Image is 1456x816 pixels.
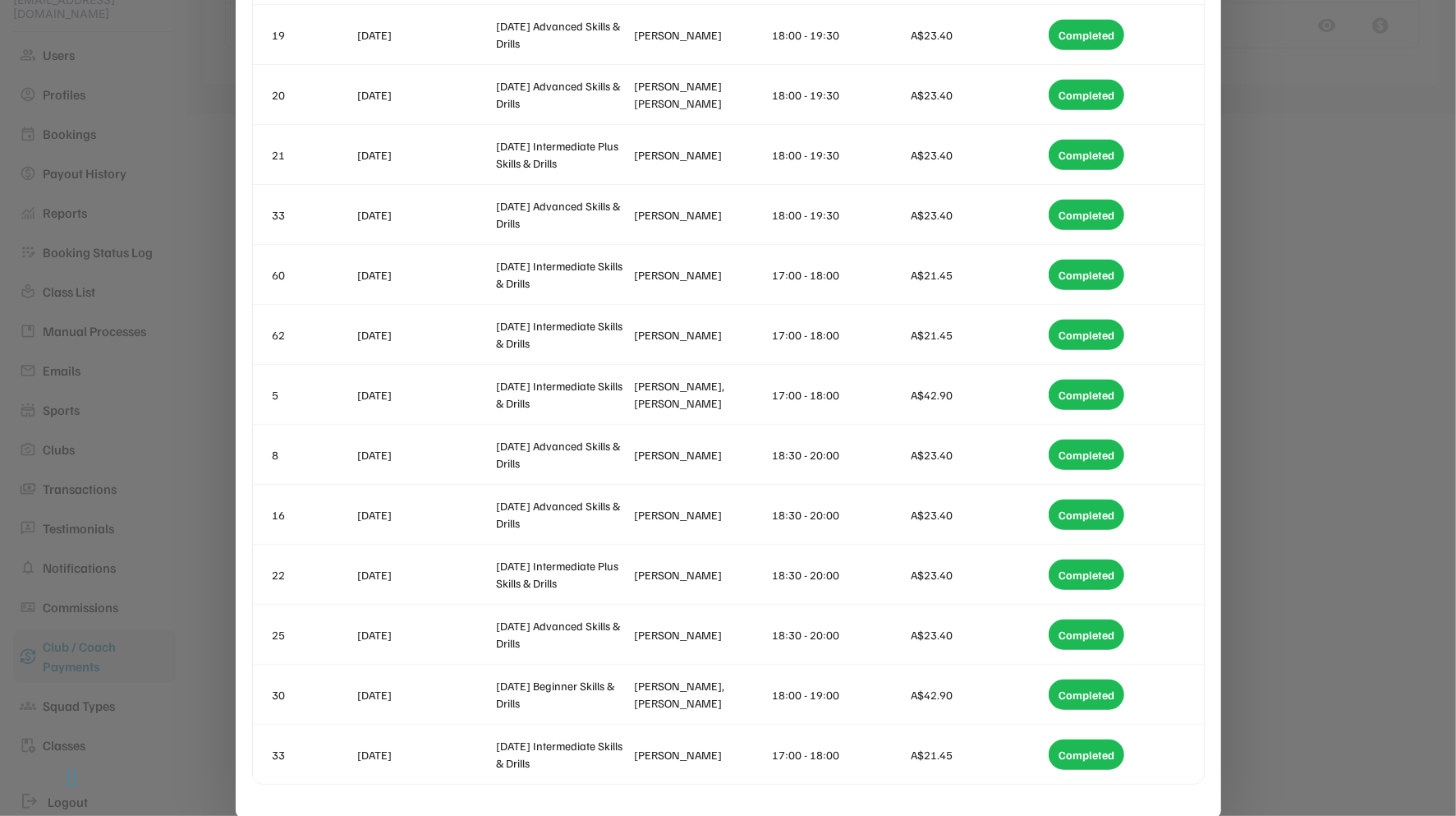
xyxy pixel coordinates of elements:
div: A$23.40 [911,146,1045,164]
div: Completed [1049,140,1124,170]
div: 16 [273,506,355,523]
div: 33 [273,206,355,224]
div: Completed [1049,20,1124,50]
div: Completed [1049,680,1124,710]
div: A$23.40 [911,506,1045,523]
div: A$23.40 [911,446,1045,463]
div: 25 [273,626,355,643]
div: [DATE] Intermediate Skills & Drills [496,377,631,412]
div: [DATE] Intermediate Plus Skills & Drills [496,557,631,592]
div: [DATE] Advanced Skills & Drills [496,497,631,532]
div: [DATE] [358,446,493,463]
div: [DATE] Intermediate Skills & Drills [496,317,631,352]
div: 18:30 - 20:00 [772,506,907,523]
div: [DATE] Intermediate Skills & Drills [496,737,631,772]
div: [PERSON_NAME] [634,446,769,463]
div: 17:00 - 18:00 [772,746,907,763]
div: [DATE] [358,686,493,703]
div: A$42.90 [911,686,1045,703]
div: 8 [273,446,355,463]
div: [PERSON_NAME] [PERSON_NAME] [634,77,769,112]
div: 18:00 - 19:00 [772,686,907,703]
div: [PERSON_NAME] [634,326,769,343]
div: Completed [1049,440,1124,470]
div: A$42.90 [911,386,1045,403]
div: 18:30 - 20:00 [772,626,907,643]
div: 18:00 - 19:30 [772,26,907,44]
div: [DATE] [358,26,493,44]
div: [PERSON_NAME] [634,746,769,763]
div: 30 [273,686,355,703]
div: A$23.40 [911,86,1045,104]
div: A$23.40 [911,206,1045,224]
div: 60 [273,266,355,284]
div: [PERSON_NAME], [PERSON_NAME] [634,377,769,412]
div: Completed [1049,620,1124,650]
div: A$21.45 [911,266,1045,284]
div: [DATE] Intermediate Plus Skills & Drills [496,137,631,172]
div: A$21.45 [911,746,1045,763]
div: 19 [273,26,355,44]
div: [PERSON_NAME] [634,566,769,583]
div: A$23.40 [911,626,1045,643]
div: [DATE] [358,86,493,104]
div: [PERSON_NAME] [634,266,769,284]
div: 62 [273,326,355,343]
div: 22 [273,566,355,583]
div: 18:00 - 19:30 [772,146,907,164]
div: 18:00 - 19:30 [772,206,907,224]
div: Completed [1049,740,1124,770]
div: Completed [1049,200,1124,230]
div: 33 [273,746,355,763]
div: A$23.40 [911,26,1045,44]
div: 5 [273,386,355,403]
div: 17:00 - 18:00 [772,326,907,343]
div: Completed [1049,500,1124,530]
div: Completed [1049,380,1124,410]
div: [PERSON_NAME] [634,26,769,44]
div: [PERSON_NAME] [634,506,769,523]
div: [PERSON_NAME] [634,146,769,164]
div: [DATE] Beginner Skills & Drills [496,677,631,712]
div: [DATE] Advanced Skills & Drills [496,617,631,652]
div: [DATE] [358,386,493,403]
div: 17:00 - 18:00 [772,266,907,284]
div: Completed [1049,320,1124,350]
div: [DATE] Advanced Skills & Drills [496,17,631,52]
div: [DATE] [358,506,493,523]
div: Completed [1049,260,1124,290]
div: [PERSON_NAME], [PERSON_NAME] [634,677,769,712]
div: 21 [273,146,355,164]
div: 18:30 - 20:00 [772,446,907,463]
div: A$23.40 [911,566,1045,583]
div: [DATE] [358,566,493,583]
div: 20 [273,86,355,104]
div: Completed [1049,560,1124,590]
div: [DATE] [358,746,493,763]
div: 18:30 - 20:00 [772,566,907,583]
div: [DATE] Intermediate Skills & Drills [496,257,631,292]
div: [DATE] Advanced Skills & Drills [496,197,631,232]
div: [PERSON_NAME] [634,206,769,224]
div: [DATE] Advanced Skills & Drills [496,77,631,112]
div: [DATE] [358,326,493,343]
div: 17:00 - 18:00 [772,386,907,403]
div: [DATE] Advanced Skills & Drills [496,437,631,472]
div: [DATE] [358,626,493,643]
div: [DATE] [358,146,493,164]
div: [DATE] [358,266,493,284]
div: 18:00 - 19:30 [772,86,907,104]
div: Completed [1049,80,1124,110]
div: [PERSON_NAME] [634,626,769,643]
div: A$21.45 [911,326,1045,343]
div: [DATE] [358,206,493,224]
